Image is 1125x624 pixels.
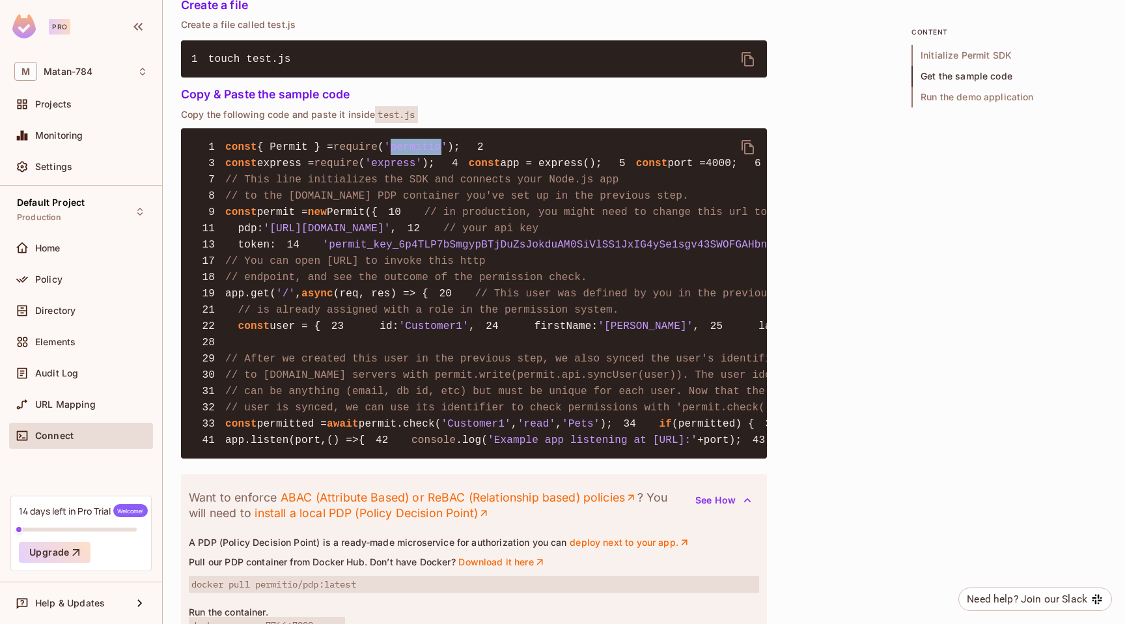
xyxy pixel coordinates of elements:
[447,141,460,153] span: );
[570,537,691,548] a: deploy next to your app.
[255,505,490,521] a: install a local PDP (Policy Decision Point)
[35,305,76,316] span: Directory
[518,418,556,430] span: 'read'
[225,434,327,446] span: app.listen(port,
[19,542,90,563] button: Upgrade
[189,490,687,521] p: Want to enforce ? You will need to
[469,158,501,169] span: const
[225,190,689,202] span: // to the [DOMAIN_NAME] PDP container you've set up in the previous step.
[555,418,562,430] span: ,
[911,45,1107,66] span: Initialize Permit SDK
[191,221,225,236] span: 11
[672,418,755,430] span: (permitted) {
[314,158,359,169] span: require
[742,433,775,448] span: 43
[191,351,225,367] span: 29
[359,434,365,446] span: {
[659,418,672,430] span: if
[270,239,276,251] span: :
[636,158,668,169] span: const
[181,109,767,121] p: Copy the following code and paste it inside
[225,158,257,169] span: const
[396,221,430,236] span: 12
[19,504,148,517] div: 14 days left in Pro Trial
[967,591,1087,607] div: Need help? Join our Slack
[399,320,469,332] span: 'Customer1'
[191,416,225,432] span: 33
[191,433,225,448] span: 41
[191,237,225,253] span: 13
[732,132,764,163] button: delete
[225,141,257,153] span: const
[475,288,831,300] span: // This user was defined by you in the previous step and
[602,156,636,171] span: 5
[270,320,320,332] span: user = {
[375,106,417,123] span: test.js
[435,156,469,171] span: 4
[181,88,767,101] h5: Copy & Paste the sample code
[12,14,36,38] img: SReyMgAAAABJRU5ErkJggg==
[225,272,587,283] span: // endpoint, and see the outcome of the permission check.
[488,434,697,446] span: 'Example app listening at [URL]:'
[911,66,1107,87] span: Get the sample code
[191,205,225,220] span: 9
[697,434,742,446] span: +port);
[191,367,225,383] span: 30
[191,319,225,334] span: 22
[191,156,225,171] span: 3
[191,384,225,399] span: 31
[378,205,411,220] span: 10
[391,223,397,234] span: ,
[365,158,423,169] span: 'express'
[225,418,257,430] span: const
[257,223,264,234] span: :
[225,369,816,381] span: // to [DOMAIN_NAME] servers with permit.write(permit.api.syncUser(user)). The user identifier
[44,66,92,77] span: Workspace: Matan-784
[35,243,61,253] span: Home
[613,416,646,432] span: 34
[35,130,83,141] span: Monitoring
[225,402,784,414] span: // user is synced, we can use its identifier to check permissions with 'permit.check()'.
[225,353,784,365] span: // After we created this user in the previous step, we also synced the user's identifier
[911,87,1107,107] span: Run the demo application
[327,418,359,430] span: await
[422,158,435,169] span: );
[535,320,592,332] span: firstName
[276,288,295,300] span: '/'
[911,27,1107,37] p: content
[365,433,399,448] span: 42
[113,504,148,517] span: Welcome!
[189,576,759,593] span: docker pull permitio/pdp:latest
[333,288,428,300] span: (req, res) => {
[441,418,511,430] span: 'Customer1'
[35,431,74,441] span: Connect
[35,162,72,172] span: Settings
[257,141,333,153] span: { Permit } =
[191,188,225,204] span: 8
[333,141,378,153] span: require
[469,320,475,332] span: ,
[280,490,637,505] a: ABAC (Attribute Based) or ReBAC (Relationship based) policies
[257,206,308,218] span: permit =
[511,418,518,430] span: ,
[49,19,70,35] div: Pro
[181,20,767,30] p: Create a file called test.js
[393,320,399,332] span: :
[35,368,78,378] span: Audit Log
[14,62,37,81] span: M
[191,302,225,318] span: 21
[591,320,598,332] span: :
[208,53,291,65] span: touch test.js
[225,255,486,267] span: // You can open [URL] to invoke this http
[17,212,62,223] span: Production
[191,286,225,302] span: 19
[225,206,257,218] span: const
[327,206,378,218] span: Permit({
[238,320,270,332] span: const
[191,51,208,67] span: 1
[35,399,96,410] span: URL Mapping
[191,172,225,188] span: 7
[191,335,225,350] span: 28
[308,206,327,218] span: new
[706,158,731,169] span: 4000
